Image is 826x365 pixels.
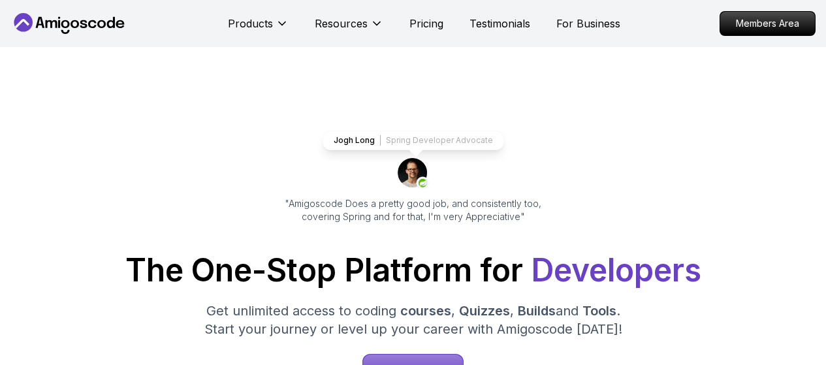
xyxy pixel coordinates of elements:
a: For Business [556,16,620,31]
p: Get unlimited access to coding , , and . Start your journey or level up your career with Amigosco... [194,302,633,338]
p: Members Area [720,12,815,35]
button: Products [228,16,289,42]
h1: The One-Stop Platform for [10,255,816,286]
img: josh long [398,158,429,189]
span: Developers [531,251,701,289]
span: Quizzes [459,303,510,319]
p: Products [228,16,273,31]
a: Members Area [720,11,816,36]
span: courses [400,303,451,319]
p: Jogh Long [334,135,375,146]
button: Resources [315,16,383,42]
a: Testimonials [469,16,530,31]
p: Resources [315,16,368,31]
p: "Amigoscode Does a pretty good job, and consistently too, covering Spring and for that, I'm very ... [267,197,560,223]
span: Tools [582,303,616,319]
span: Builds [518,303,556,319]
p: Spring Developer Advocate [386,135,493,146]
a: Pricing [409,16,443,31]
